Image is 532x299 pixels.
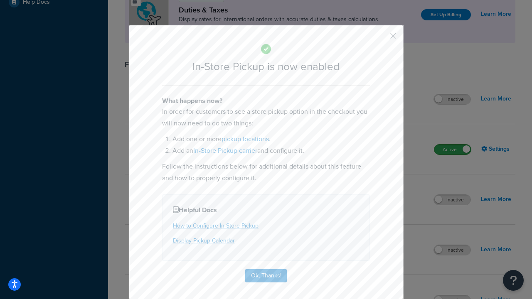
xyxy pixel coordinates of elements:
h4: Helpful Docs [173,205,359,215]
a: How to Configure In-Store Pickup [173,221,259,230]
p: Follow the instructions below for additional details about this feature and how to properly confi... [162,161,370,184]
h2: In-Store Pickup is now enabled [162,61,370,73]
a: Display Pickup Calendar [173,236,235,245]
li: Add one or more . [172,133,370,145]
a: In-Store Pickup carrier [193,146,257,155]
li: Add an and configure it. [172,145,370,157]
a: pickup locations [222,134,269,144]
p: In order for customers to see a store pickup option in the checkout you will now need to do two t... [162,106,370,129]
h4: What happens now? [162,96,370,106]
button: Ok, Thanks! [245,269,287,282]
